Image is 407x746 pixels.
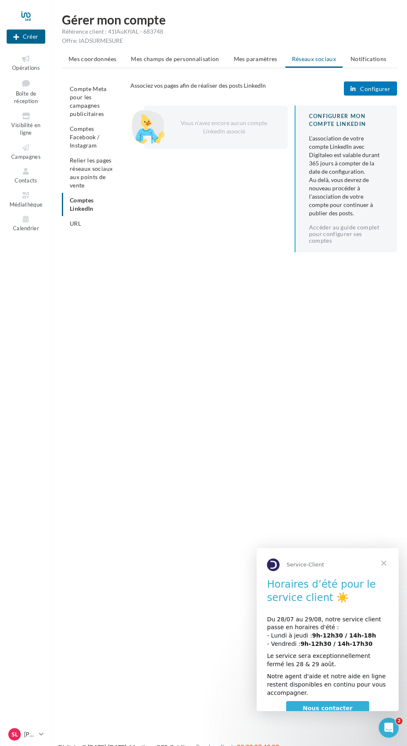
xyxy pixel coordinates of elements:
[309,224,384,244] a: Accéder au guide complet pour configurer ses comptes
[7,110,45,138] a: Visibilité en ligne
[7,213,45,233] a: Calendrier
[7,52,45,73] a: Opérations
[69,55,116,62] span: Mes coordonnées
[344,81,397,96] button: Configurer
[170,119,275,135] div: Vous n’avez encore aucun compte LinkedIn associé
[11,153,41,160] span: Campagnes
[10,201,43,208] span: Médiathèque
[70,85,107,117] span: Compte Meta pour les campagnes publicitaires
[62,13,397,26] h1: Gérer mon compte
[24,730,36,739] p: [PERSON_NAME]
[7,30,45,44] div: Nouvelle campagne
[351,55,387,62] span: Notifications
[234,55,277,62] span: Mes paramètres
[13,225,39,231] span: Calendrier
[131,55,219,62] span: Mes champs de personnalisation
[257,548,399,711] iframe: Intercom live chat message
[7,76,45,106] a: Boîte de réception
[396,718,402,724] span: 2
[379,718,399,738] iframe: Intercom live chat
[62,37,397,45] div: Offre: IADSURMESURE
[130,82,266,89] span: Associez vos pages afin de réaliser des posts LinkedIn
[7,30,45,44] button: Créer
[7,165,45,185] a: Contacts
[15,177,37,184] span: Contacts
[62,27,397,36] div: Référence client : 41IAuKfIAL - 683748
[12,730,18,739] span: SL
[12,64,40,71] span: Opérations
[70,125,100,149] span: Comptes Facebook / Instagram
[29,153,113,168] a: Nous contacter
[46,157,96,163] span: Nous contacter
[11,122,40,136] span: Visibilité en ligne
[14,90,38,105] span: Boîte de réception
[7,141,45,162] a: Campagnes
[7,726,45,742] a: SL [PERSON_NAME]
[7,189,45,209] a: Médiathèque
[360,86,390,92] span: Configurer
[309,112,384,128] div: CONFIGURER MON COMPTE LINKEDIN
[70,220,81,227] span: URL
[309,134,384,217] div: L'association de votre compte LinkedIn avec Digitaleo est valable durant 365 jours à compter de l...
[70,157,113,189] span: Relier les pages réseaux sociaux aux points de vente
